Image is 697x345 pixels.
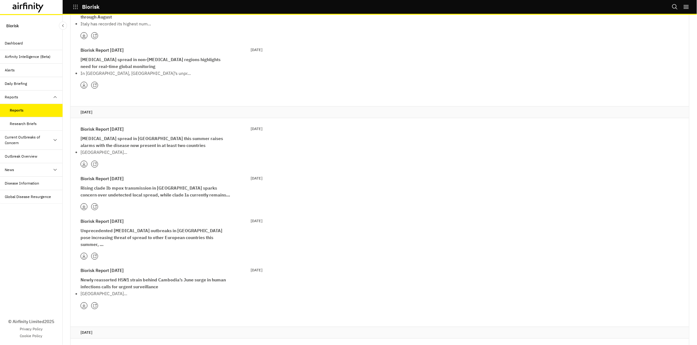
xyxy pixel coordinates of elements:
p: [DATE] [251,175,263,181]
div: Dashboard [5,40,23,46]
div: Alerts [5,67,15,73]
button: Close Sidebar [59,22,67,30]
div: Reports [5,94,18,100]
p: [DATE] [251,267,263,274]
p: Biorisk Report [DATE] [81,267,124,274]
div: News [5,167,14,173]
p: Biorisk Report [DATE] [81,126,124,133]
p: [DATE] [251,47,263,53]
strong: [MEDICAL_DATA] spread in [GEOGRAPHIC_DATA] this summer raises alarms with the disease now present... [81,136,223,148]
div: Daily Briefing [5,81,27,86]
p: In [GEOGRAPHIC_DATA], [GEOGRAPHIC_DATA]’s unpr… [81,70,231,77]
p: Biorisk [6,20,19,32]
p: Biorisk Report [DATE] [81,218,124,225]
div: Current Outbreaks of Concern [5,134,53,146]
p: [GEOGRAPHIC_DATA]… [81,149,231,156]
p: [DATE] [251,126,263,132]
p: Italy has recorded its highest num… [81,20,231,27]
div: Research Briefs [10,121,37,127]
div: Outbreak Overview [5,154,38,159]
p: Biorisk Report [DATE] [81,175,124,182]
div: Reports [10,107,24,113]
div: Airfinity Intelligence (Beta) [5,54,51,60]
div: Global Disease Resurgence [5,194,51,200]
div: Disease Information [5,180,39,186]
p: [GEOGRAPHIC_DATA]… [81,290,231,297]
a: Cookie Policy [20,333,43,339]
button: Search [672,2,678,12]
strong: [MEDICAL_DATA] spread in non-[MEDICAL_DATA] regions highlights need for real-time global monitoring [81,57,221,69]
p: [DATE] [81,330,679,336]
strong: Unprecedented [MEDICAL_DATA] outbreaks in [GEOGRAPHIC_DATA] pose increasing threat of spread to o... [81,228,222,247]
p: [DATE] [81,109,679,115]
button: Biorisk [73,2,100,12]
strong: Rising clade Ib mpox transmission in [GEOGRAPHIC_DATA] sparks concern over undetected local sprea... [81,185,230,198]
p: Biorisk [82,4,100,10]
strong: Newly reassorted H5N1 strain behind Cambodia’s June surge in human infections calls for urgent su... [81,277,226,290]
p: Biorisk Report [DATE] [81,47,124,54]
p: [DATE] [251,218,263,224]
p: © Airfinity Limited 2025 [8,318,54,325]
a: Privacy Policy [20,326,43,332]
